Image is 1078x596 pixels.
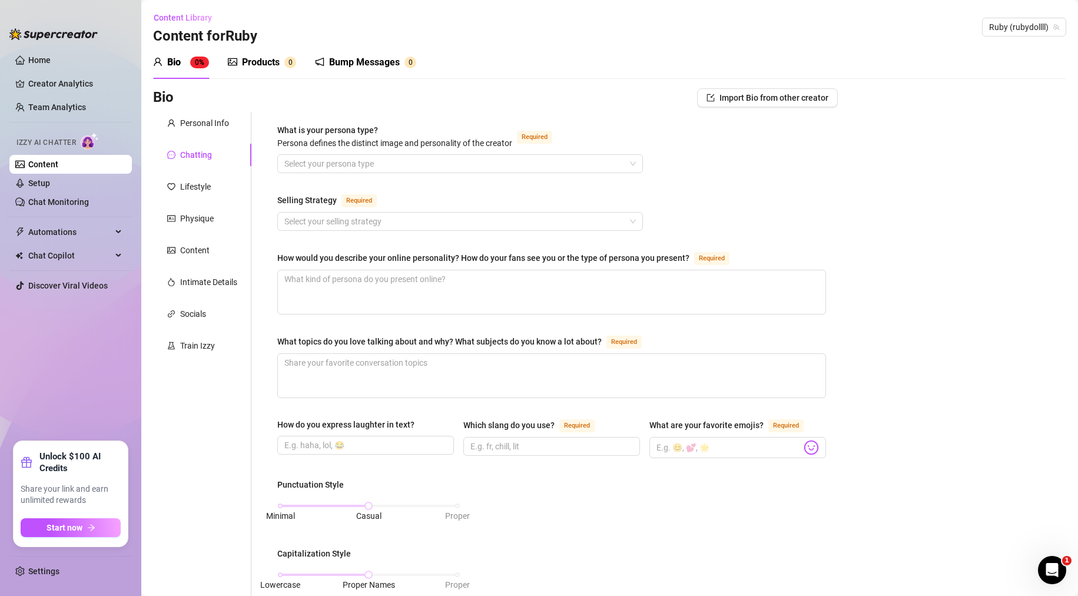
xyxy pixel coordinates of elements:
[606,336,642,349] span: Required
[21,518,121,537] button: Start nowarrow-right
[341,194,377,207] span: Required
[445,511,470,521] span: Proper
[697,88,838,107] button: Import Bio from other creator
[28,55,51,65] a: Home
[39,451,121,474] strong: Unlock $100 AI Credits
[649,419,764,432] div: What are your favorite emojis?
[180,244,210,257] div: Content
[559,419,595,432] span: Required
[656,440,801,455] input: What are your favorite emojis?
[517,131,552,144] span: Required
[28,281,108,290] a: Discover Viral Videos
[167,342,175,350] span: experiment
[284,439,445,452] input: How do you express laughter in text?
[404,57,416,68] sup: 0
[167,183,175,191] span: heart
[706,94,715,102] span: import
[277,335,655,349] label: What topics do you love talking about and why? What subjects do you know a lot about?
[28,246,112,265] span: Chat Copilot
[153,57,162,67] span: user
[9,28,98,40] img: logo-BBDzfeDw.svg
[277,251,689,264] div: How would you describe your online personality? How do your fans see you or the type of persona y...
[266,511,295,521] span: Minimal
[356,511,382,521] span: Casual
[28,178,50,188] a: Setup
[28,197,89,207] a: Chat Monitoring
[153,27,257,46] h3: Content for Ruby
[242,55,280,69] div: Products
[277,418,423,431] label: How do you express laughter in text?
[649,418,817,432] label: What are your favorite emojis?
[260,580,300,590] span: Lowercase
[228,57,237,67] span: picture
[180,339,215,352] div: Train Izzy
[167,119,175,127] span: user
[153,88,174,107] h3: Bio
[277,193,390,207] label: Selling Strategy
[284,57,296,68] sup: 0
[277,418,414,431] div: How do you express laughter in text?
[329,55,400,69] div: Bump Messages
[167,278,175,286] span: fire
[167,151,175,159] span: message
[804,440,819,455] img: svg%3e
[315,57,324,67] span: notification
[277,335,602,348] div: What topics do you love talking about and why? What subjects do you know a lot about?
[343,580,395,590] span: Proper Names
[278,354,825,398] textarea: What topics do you love talking about and why? What subjects do you know a lot about?
[278,270,825,314] textarea: How would you describe your online personality? How do your fans see you or the type of persona y...
[167,246,175,254] span: picture
[463,418,608,432] label: Which slang do you use?
[989,18,1059,36] span: Ruby (rubydollll)
[28,567,59,576] a: Settings
[768,419,804,432] span: Required
[277,478,344,491] div: Punctuation Style
[445,580,470,590] span: Proper
[15,251,23,260] img: Chat Copilot
[277,138,512,148] span: Persona defines the distinct image and personality of the creator
[180,148,212,161] div: Chatting
[1038,556,1066,584] iframe: Intercom live chat
[28,223,112,241] span: Automations
[81,133,99,150] img: AI Chatter
[180,276,237,289] div: Intimate Details
[277,194,337,207] div: Selling Strategy
[277,125,512,148] span: What is your persona type?
[28,74,122,93] a: Creator Analytics
[153,8,221,27] button: Content Library
[719,93,828,102] span: Import Bio from other creator
[28,160,58,169] a: Content
[180,212,214,225] div: Physique
[277,547,359,560] label: Capitalization Style
[277,251,742,265] label: How would you describe your online personality? How do your fans see you or the type of persona y...
[167,310,175,318] span: link
[190,57,209,68] sup: 0%
[167,214,175,223] span: idcard
[694,252,729,265] span: Required
[87,524,95,532] span: arrow-right
[180,307,206,320] div: Socials
[470,440,631,453] input: Which slang do you use?
[180,117,229,130] div: Personal Info
[16,137,76,148] span: Izzy AI Chatter
[277,478,352,491] label: Punctuation Style
[180,180,211,193] div: Lifestyle
[21,456,32,468] span: gift
[47,523,82,532] span: Start now
[463,419,555,432] div: Which slang do you use?
[28,102,86,112] a: Team Analytics
[1053,24,1060,31] span: team
[21,484,121,506] span: Share your link and earn unlimited rewards
[1062,556,1072,565] span: 1
[167,55,181,69] div: Bio
[154,13,212,22] span: Content Library
[15,227,25,237] span: thunderbolt
[277,547,351,560] div: Capitalization Style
